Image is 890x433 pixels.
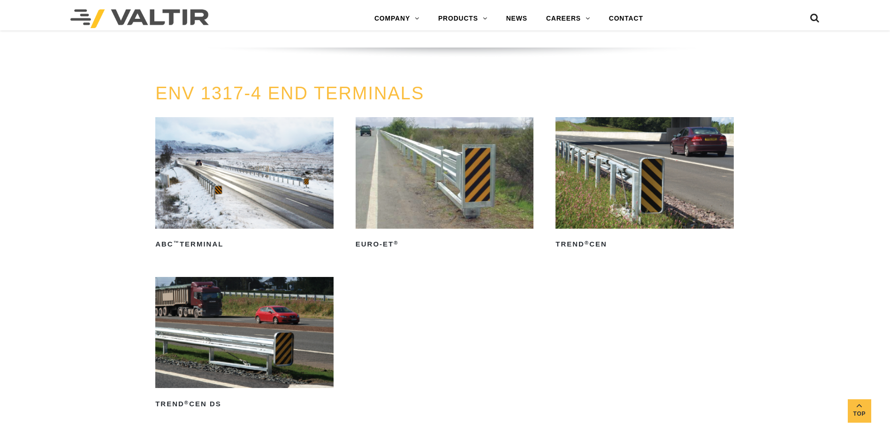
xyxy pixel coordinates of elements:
span: Top [848,409,871,419]
sup: ® [184,400,189,405]
a: TREND®CEN [555,117,734,252]
h2: Euro-ET [356,237,534,252]
a: TREND®CEN DS [155,277,334,411]
a: ENV 1317-4 END TERMINALS [155,83,424,103]
a: CONTACT [600,9,653,28]
a: PRODUCTS [429,9,497,28]
h2: ABC Terminal [155,237,334,252]
a: NEWS [497,9,537,28]
h2: TREND CEN [555,237,734,252]
a: Euro-ET® [356,117,534,252]
sup: ® [585,240,589,246]
h2: TREND CEN DS [155,396,334,411]
a: CAREERS [537,9,600,28]
sup: ® [394,240,398,246]
a: COMPANY [365,9,429,28]
a: ABC™Terminal [155,117,334,252]
img: Valtir [70,9,209,28]
a: Top [848,399,871,423]
sup: ™ [174,240,180,246]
